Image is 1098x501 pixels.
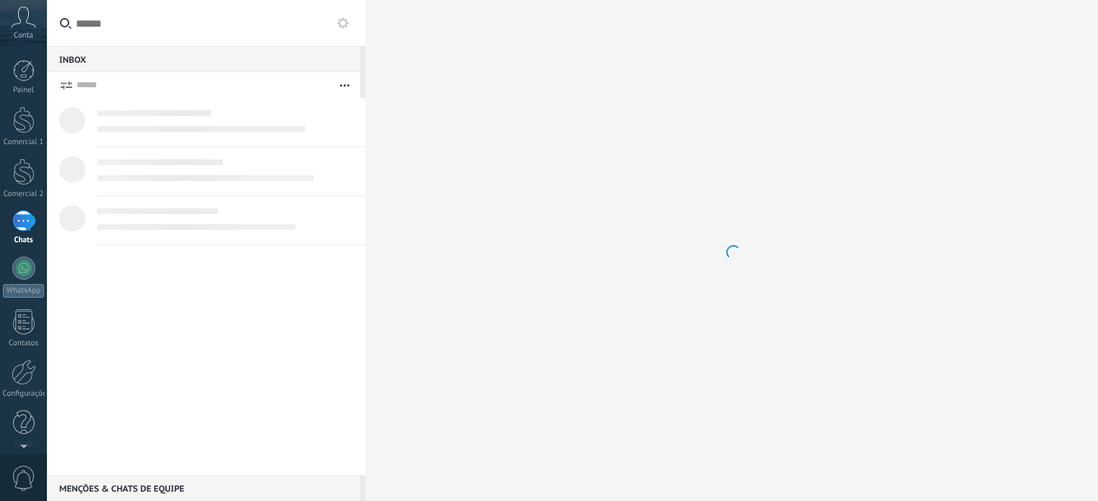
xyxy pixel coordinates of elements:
[47,475,360,501] div: Menções & Chats de equipe
[47,46,360,72] div: Inbox
[329,72,360,98] button: Mais
[3,190,45,199] div: Comercial 2
[14,31,33,40] span: Conta
[3,339,45,348] div: Contatos
[3,389,45,399] div: Configurações
[3,284,44,298] div: WhatsApp
[3,138,45,147] div: Comercial 1
[3,236,45,245] div: Chats
[3,86,45,95] div: Painel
